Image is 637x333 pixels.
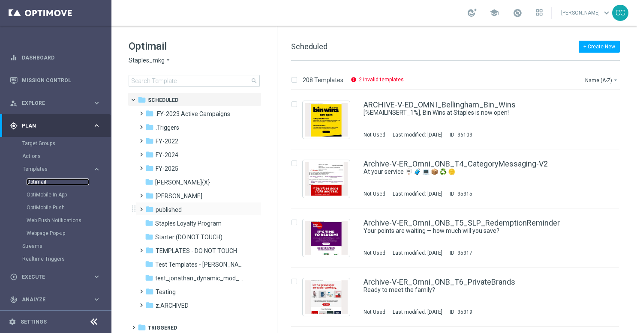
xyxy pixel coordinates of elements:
[9,54,101,61] button: equalizer Dashboard
[156,247,237,255] span: TEMPLATES - DO NOT TOUCH
[22,166,101,172] button: Templates keyboard_arrow_right
[364,131,385,138] div: Not Used
[364,286,563,294] a: Ready to meet the family?
[10,122,18,130] i: gps_fixed
[10,69,101,92] div: Mission Control
[364,190,385,197] div: Not Used
[364,168,583,176] div: At your service 🪧 🧳 💻 📦 ♻️ 🪙
[27,217,89,224] a: Web Push Notifications
[22,150,111,163] div: Actions
[364,109,563,117] a: [%EMAILINSERT_1%], Bin Wins at Staples is now open!
[9,318,16,326] i: settings
[145,150,154,159] i: folder
[156,192,202,200] span: jonathan_testing_folder
[165,56,171,65] i: arrow_drop_down
[364,227,583,235] div: Your points are waiting — how much will you save?
[22,243,89,250] a: Streams
[389,131,446,138] div: Last modified: [DATE]
[251,77,258,84] span: search
[93,99,101,107] i: keyboard_arrow_right
[10,296,93,303] div: Analyze
[10,122,93,130] div: Plan
[305,221,348,255] img: 35317.jpeg
[27,227,111,240] div: Webpage Pop-up
[560,6,612,19] a: [PERSON_NAME]keyboard_arrow_down
[93,165,101,173] i: keyboard_arrow_right
[156,302,189,309] span: z.ARCHIVED
[23,166,84,172] span: Templates
[27,214,111,227] div: Web Push Notifications
[156,151,178,159] span: FY-2024
[156,110,230,118] span: .FY-2023 Active Campaigns
[612,5,628,21] div: CG
[145,260,153,268] i: folder
[22,274,93,279] span: Execute
[291,42,328,51] span: Scheduled
[9,296,101,303] div: track_changes Analyze keyboard_arrow_right
[129,39,260,53] h1: Optimail
[129,56,165,65] span: Staples_mkg
[27,191,89,198] a: OptiMobile In-App
[446,309,472,315] div: ID:
[93,122,101,130] i: keyboard_arrow_right
[22,153,89,160] a: Actions
[21,319,47,324] a: Settings
[22,69,101,92] a: Mission Control
[602,8,611,18] span: keyboard_arrow_down
[156,137,178,145] span: FY-2022
[10,99,18,107] i: person_search
[93,295,101,303] i: keyboard_arrow_right
[457,250,472,256] div: 35317
[10,273,18,281] i: play_circle_outline
[27,201,111,214] div: OptiMobile Push
[9,122,101,129] div: gps_fixed Plan keyboard_arrow_right
[27,188,111,201] div: OptiMobile In-App
[145,109,154,118] i: folder
[27,175,111,188] div: Optimail
[145,191,154,200] i: folder
[156,288,176,296] span: Testing
[305,103,348,137] img: 36103.jpeg
[282,149,635,208] div: Press SPACE to select this row.
[9,100,101,107] button: person_search Explore keyboard_arrow_right
[305,162,348,196] img: 35315.jpeg
[22,240,111,253] div: Streams
[364,109,583,117] div: [%EMAILINSERT_1%], Bin Wins at Staples is now open!
[389,250,446,256] div: Last modified: [DATE]
[359,76,404,83] p: 2 invalid templates
[22,256,89,262] a: Realtime Triggers
[27,230,89,237] a: Webpage Pop-up
[579,41,620,53] button: + Create New
[364,250,385,256] div: Not Used
[9,274,101,280] button: play_circle_outline Execute keyboard_arrow_right
[156,124,179,131] span: .Triggers
[10,296,18,303] i: track_changes
[129,75,260,87] input: Search Template
[457,131,472,138] div: 36103
[364,160,548,168] a: Archive-V-ER_Omni_ONB_T4_CategoryMessaging-V2
[364,219,560,227] a: Archive-V-ER_Omni_ONB_T5_SLP_RedemptionReminder
[351,77,357,83] i: info
[457,190,472,197] div: 35315
[305,280,348,314] img: 35319.jpeg
[145,137,154,145] i: folder
[155,220,222,227] span: Staples Loyalty Program
[22,101,93,106] span: Explore
[389,190,446,197] div: Last modified: [DATE]
[10,99,93,107] div: Explore
[389,309,446,315] div: Last modified: [DATE]
[27,204,89,211] a: OptiMobile Push
[145,301,154,309] i: folder
[282,208,635,268] div: Press SPACE to select this row.
[446,250,472,256] div: ID:
[446,190,472,197] div: ID:
[9,77,101,84] button: Mission Control
[155,274,243,282] span: test_jonathan_dynamic_mod_{X}
[446,131,472,138] div: ID:
[22,253,111,265] div: Realtime Triggers
[10,46,101,69] div: Dashboard
[93,273,101,281] i: keyboard_arrow_right
[145,219,153,227] i: folder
